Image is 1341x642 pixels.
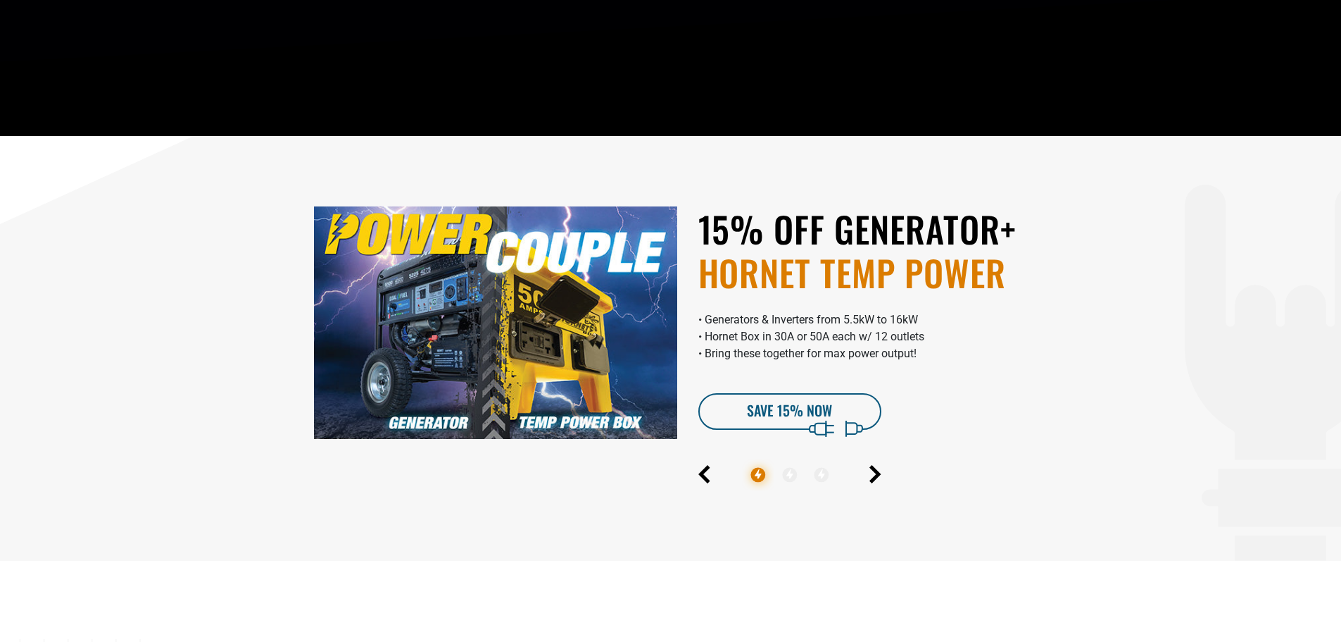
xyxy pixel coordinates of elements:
button: Previous [698,465,710,483]
h2: 15% OFF GENERATOR+ [698,206,1062,295]
span: HORNET TEMP POWER [698,250,1062,295]
p: • Generators & Inverters from 5.5kW to 16kW • Hornet Box in 30A or 50A each w/ 12 outlets • Bring... [698,311,1062,362]
a: SAVE 15% Now [698,393,881,430]
button: Next [869,465,881,483]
